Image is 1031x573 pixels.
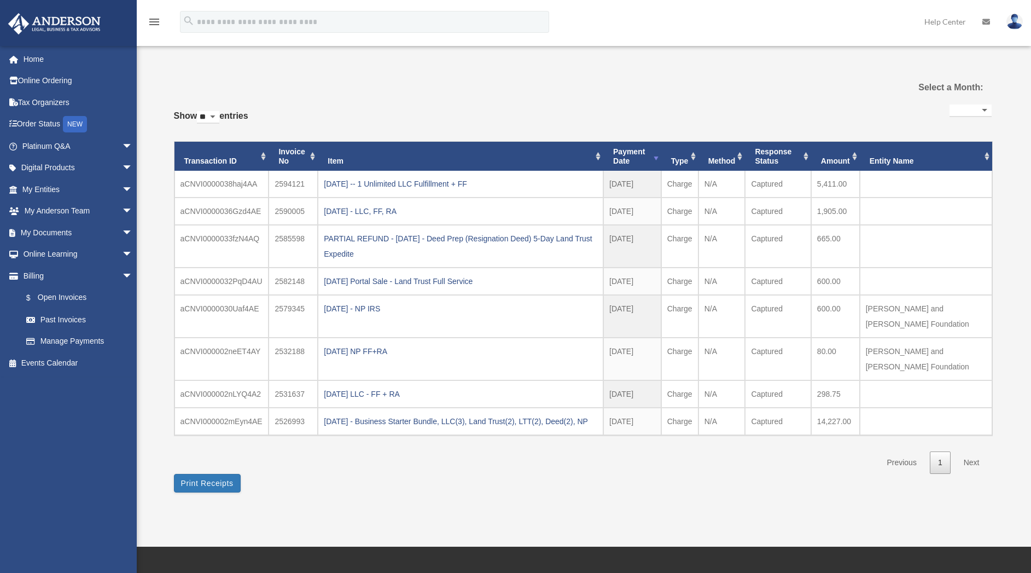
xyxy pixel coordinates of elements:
[661,225,698,268] td: Charge
[698,380,745,408] td: N/A
[324,231,597,262] div: PARTIAL REFUND - [DATE] - Deed Prep (Resignation Deed) 5-Day Land Trust Expedite
[324,344,597,359] div: [DATE] NP FF+RA
[878,452,924,474] a: Previous
[603,198,661,225] td: [DATE]
[269,171,318,198] td: 2594121
[745,295,811,338] td: Captured
[1006,14,1023,30] img: User Pic
[603,225,661,268] td: [DATE]
[745,198,811,225] td: Captured
[745,225,811,268] td: Captured
[603,295,661,338] td: [DATE]
[603,408,661,435] td: [DATE]
[698,171,745,198] td: N/A
[183,15,195,27] i: search
[122,244,144,266] span: arrow_drop_down
[698,198,745,225] td: N/A
[698,408,745,435] td: N/A
[8,200,149,222] a: My Anderson Teamarrow_drop_down
[745,408,811,435] td: Captured
[603,338,661,380] td: [DATE]
[8,352,149,374] a: Events Calendar
[324,414,597,429] div: [DATE] - Business Starter Bundle, LLC(3), Land Trust(2), LTT(2), Deed(2), NP
[661,171,698,198] td: Charge
[698,225,745,268] td: N/A
[324,274,597,289] div: [DATE] Portal Sale - Land Trust Full Service
[174,171,269,198] td: aCNVI0000038haj4AA
[269,408,318,435] td: 2526993
[698,338,745,380] td: N/A
[32,291,38,305] span: $
[811,408,860,435] td: 14,227.00
[122,200,144,223] span: arrow_drop_down
[661,268,698,295] td: Charge
[8,157,149,179] a: Digital Productsarrow_drop_down
[174,198,269,225] td: aCNVI0000036Gzd4AE
[174,380,269,408] td: aCNVI000002nLYQ4A2
[745,268,811,295] td: Captured
[860,295,992,338] td: [PERSON_NAME] and [PERSON_NAME] Foundation
[863,80,983,95] label: Select a Month:
[8,222,149,244] a: My Documentsarrow_drop_down
[745,171,811,198] td: Captured
[15,309,144,331] a: Past Invoices
[8,48,149,70] a: Home
[8,70,149,92] a: Online Ordering
[318,142,603,171] th: Item: activate to sort column ascending
[811,198,860,225] td: 1,905.00
[174,338,269,380] td: aCNVI000002neET4AY
[324,204,597,219] div: [DATE] - LLC, FF, RA
[661,198,698,225] td: Charge
[5,13,104,34] img: Anderson Advisors Platinum Portal
[174,295,269,338] td: aCNVI0000030Uaf4AE
[698,295,745,338] td: N/A
[661,295,698,338] td: Charge
[174,474,241,493] button: Print Receipts
[122,178,144,201] span: arrow_drop_down
[122,157,144,180] span: arrow_drop_down
[698,268,745,295] td: N/A
[603,142,661,171] th: Payment Date: activate to sort column ascending
[174,142,269,171] th: Transaction ID: activate to sort column ascending
[122,135,144,158] span: arrow_drop_down
[661,380,698,408] td: Charge
[860,142,992,171] th: Entity Name: activate to sort column ascending
[745,380,811,408] td: Captured
[63,116,87,132] div: NEW
[174,268,269,295] td: aCNVI0000032PqD4AU
[269,198,318,225] td: 2590005
[269,268,318,295] td: 2582148
[603,268,661,295] td: [DATE]
[15,287,149,309] a: $Open Invoices
[603,171,661,198] td: [DATE]
[8,265,149,287] a: Billingarrow_drop_down
[174,225,269,268] td: aCNVI0000033fzN4AQ
[8,135,149,157] a: Platinum Q&Aarrow_drop_down
[174,108,248,135] label: Show entries
[122,222,144,244] span: arrow_drop_down
[956,452,988,474] a: Next
[8,244,149,265] a: Online Learningarrow_drop_down
[269,295,318,338] td: 2579345
[661,408,698,435] td: Charge
[324,386,597,402] div: [DATE] LLC - FF + RA
[811,338,860,380] td: 80.00
[15,331,149,352] a: Manage Payments
[8,113,149,136] a: Order StatusNEW
[661,338,698,380] td: Charge
[811,380,860,408] td: 298.75
[811,225,860,268] td: 665.00
[860,338,992,380] td: [PERSON_NAME] and [PERSON_NAME] Foundation
[269,338,318,380] td: 2532188
[698,142,745,171] th: Method: activate to sort column ascending
[324,176,597,192] div: [DATE] -- 1 Unlimited LLC Fulfillment + FF
[174,408,269,435] td: aCNVI000002mEyn4AE
[8,178,149,200] a: My Entitiesarrow_drop_down
[269,380,318,408] td: 2531637
[603,380,661,408] td: [DATE]
[811,268,860,295] td: 600.00
[148,15,161,28] i: menu
[269,142,318,171] th: Invoice No: activate to sort column ascending
[8,91,149,113] a: Tax Organizers
[930,452,951,474] a: 1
